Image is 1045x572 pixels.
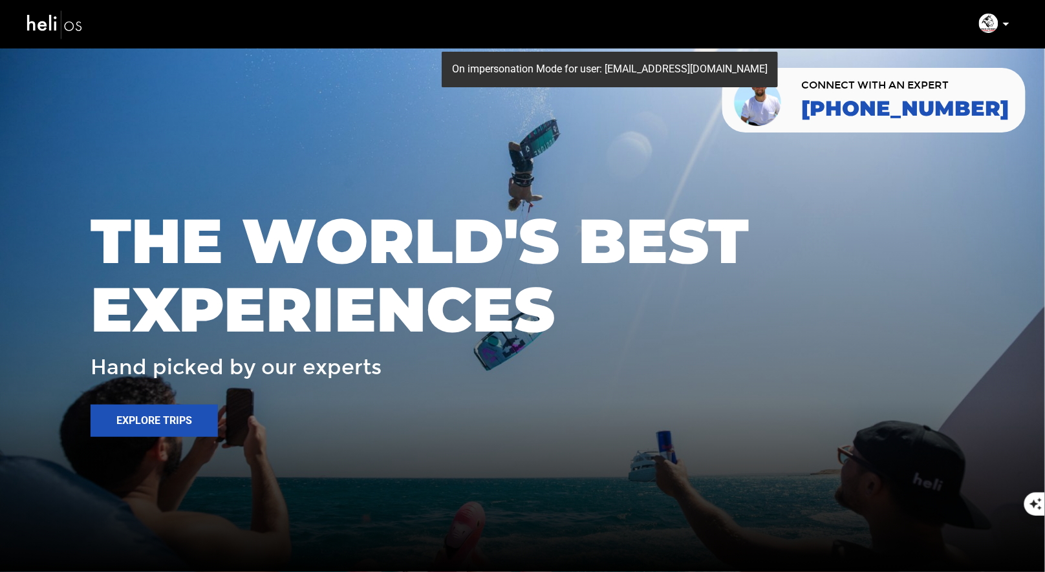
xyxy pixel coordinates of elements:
[91,356,382,379] span: Hand picked by our experts
[802,97,1009,120] a: [PHONE_NUMBER]
[732,73,786,127] img: contact our team
[979,14,998,33] img: img_9a11ce2f5ad7871fe2c2ac744f5003f1.png
[26,7,84,41] img: heli-logo
[802,80,1009,90] span: CONNECT WITH AN EXPERT
[91,405,218,437] button: Explore Trips
[91,207,954,343] span: THE WORLD'S BEST EXPERIENCES
[442,52,778,87] div: On impersonation Mode for user: [EMAIL_ADDRESS][DOMAIN_NAME]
